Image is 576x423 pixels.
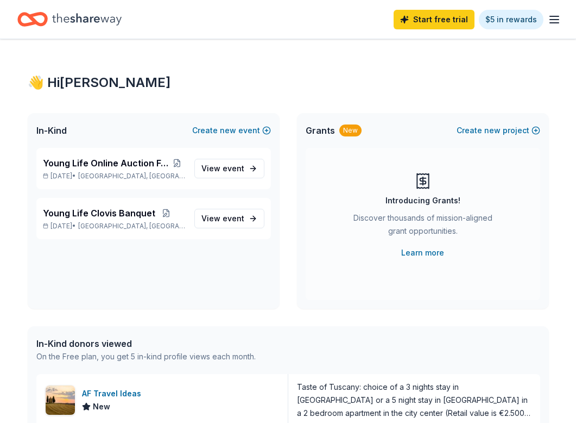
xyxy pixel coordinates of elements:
[43,207,155,220] span: Young Life Clovis Banquet
[194,209,264,228] a: View event
[484,124,501,137] span: new
[479,10,543,29] a: $5 in rewards
[78,172,185,181] span: [GEOGRAPHIC_DATA], [GEOGRAPHIC_DATA]
[385,194,460,207] div: Introducing Grants!
[223,214,244,223] span: event
[192,124,271,137] button: Createnewevent
[82,387,145,400] div: AF Travel Ideas
[28,74,549,91] div: 👋 Hi [PERSON_NAME]
[220,124,236,137] span: new
[401,246,444,259] a: Learn more
[394,10,474,29] a: Start free trial
[457,124,540,137] button: Createnewproject
[17,7,122,32] a: Home
[349,211,497,242] div: Discover thousands of mission-aligned grant opportunities.
[43,157,169,170] span: Young Life Online Auction Fundraiser
[339,125,362,136] div: New
[36,350,256,363] div: On the Free plan, you get 5 in-kind profile views each month.
[78,222,185,231] span: [GEOGRAPHIC_DATA], [GEOGRAPHIC_DATA]
[43,222,186,231] p: [DATE] •
[223,164,244,173] span: event
[297,381,531,420] div: Taste of Tuscany: choice of a 3 nights stay in [GEOGRAPHIC_DATA] or a 5 night stay in [GEOGRAPHIC...
[306,124,335,137] span: Grants
[46,385,75,415] img: Image for AF Travel Ideas
[201,162,244,175] span: View
[36,124,67,137] span: In-Kind
[36,337,256,350] div: In-Kind donors viewed
[93,400,110,413] span: New
[194,159,264,178] a: View event
[201,212,244,225] span: View
[43,172,186,181] p: [DATE] •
